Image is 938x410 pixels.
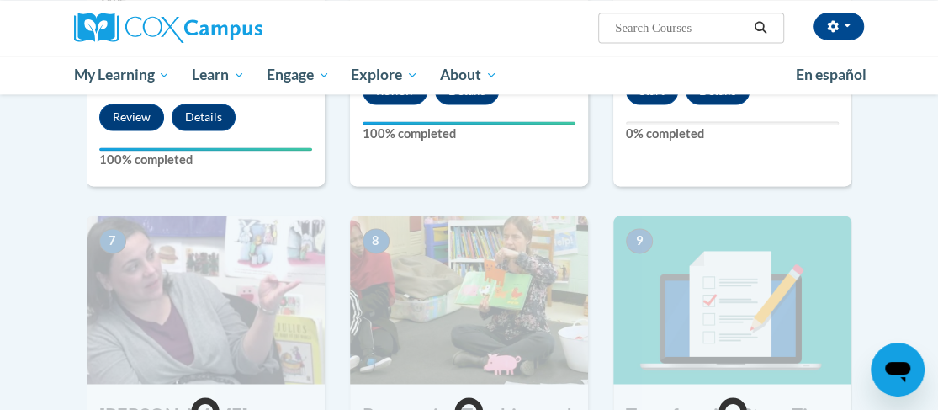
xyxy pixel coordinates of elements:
[256,56,341,94] a: Engage
[813,13,864,40] button: Account Settings
[192,65,245,85] span: Learn
[267,65,330,85] span: Engage
[440,65,497,85] span: About
[61,56,877,94] div: Main menu
[99,228,126,253] span: 7
[74,13,262,43] img: Cox Campus
[99,151,312,169] label: 100% completed
[626,125,839,143] label: 0% completed
[63,56,182,94] a: My Learning
[626,228,653,253] span: 9
[87,216,325,384] img: Course Image
[785,57,877,93] a: En español
[613,216,851,384] img: Course Image
[181,56,256,94] a: Learn
[350,216,588,384] img: Course Image
[748,18,773,38] button: Search
[871,343,925,397] iframe: Button to launch messaging window
[99,147,312,151] div: Your progress
[796,66,866,83] span: En español
[363,121,575,125] div: Your progress
[340,56,429,94] a: Explore
[73,65,170,85] span: My Learning
[172,104,236,130] button: Details
[429,56,508,94] a: About
[613,18,748,38] input: Search Courses
[363,125,575,143] label: 100% completed
[351,65,418,85] span: Explore
[99,104,164,130] button: Review
[74,13,321,43] a: Cox Campus
[363,228,390,253] span: 8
